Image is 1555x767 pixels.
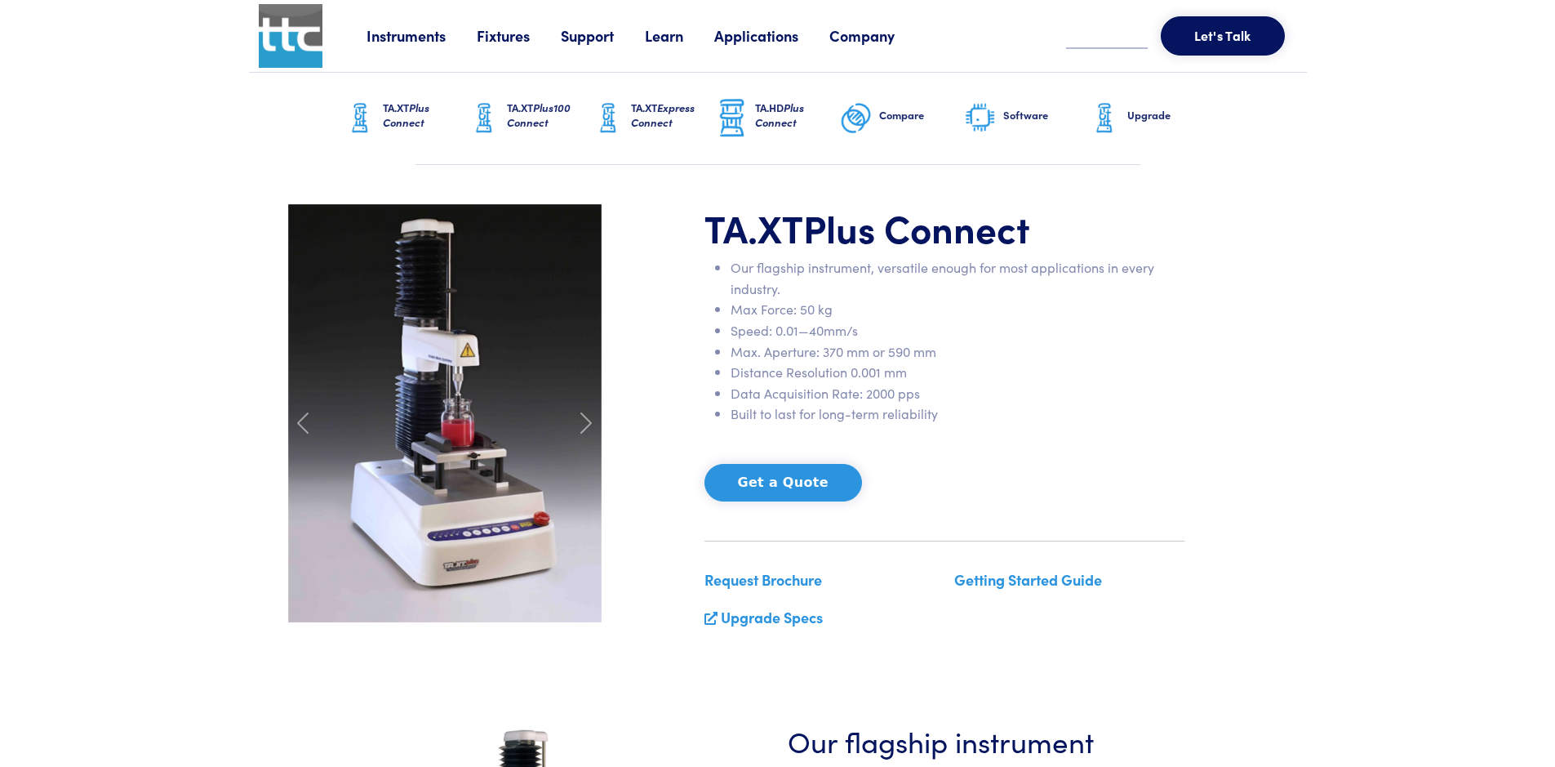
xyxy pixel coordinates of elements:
[645,25,714,46] a: Learn
[964,73,1088,164] a: Software
[631,100,695,130] span: Express Connect
[367,25,477,46] a: Instruments
[731,404,1184,425] li: Built to last for long-term reliability
[803,201,1030,253] span: Plus Connect
[1088,73,1212,164] a: Upgrade
[507,100,571,130] span: Plus100 Connect
[383,100,429,130] span: Plus Connect
[1003,108,1088,123] h6: Software
[731,299,1184,320] li: Max Force: 50 kg
[731,362,1184,383] li: Distance Resolution 0.001 mm
[704,569,822,590] a: Request Brochure
[716,97,749,140] img: ta-hd-graphic.png
[879,108,964,123] h6: Compare
[731,257,1184,299] li: Our flagship instrument, versatile enough for most applications in every industry.
[731,320,1184,341] li: Speed: 0.01—40mm/s
[468,98,500,139] img: ta-xt-graphic.png
[964,101,997,136] img: software-graphic.png
[344,73,468,164] a: TA.XTPlus Connect
[714,25,829,46] a: Applications
[788,720,1101,760] h3: Our flagship instrument
[592,73,716,164] a: TA.XTExpress Connect
[716,73,840,164] a: TA.HDPlus Connect
[288,204,602,622] img: carousel-ta-xt-plus-bloom.jpg
[704,204,1184,252] h1: TA.XT
[829,25,926,46] a: Company
[1127,108,1212,123] h6: Upgrade
[704,464,862,502] button: Get a Quote
[721,607,823,627] a: Upgrade Specs
[631,100,716,130] h6: TA.XT
[1088,98,1121,139] img: ta-xt-graphic.png
[840,73,964,164] a: Compare
[1161,16,1285,56] button: Let's Talk
[954,569,1102,590] a: Getting Started Guide
[731,341,1184,363] li: Max. Aperture: 370 mm or 590 mm
[383,100,468,130] h6: TA.XT
[259,4,322,68] img: ttc_logo_1x1_v1.0.png
[344,98,376,139] img: ta-xt-graphic.png
[468,73,592,164] a: TA.XTPlus100 Connect
[731,383,1184,404] li: Data Acquisition Rate: 2000 pps
[561,25,645,46] a: Support
[592,98,624,139] img: ta-xt-graphic.png
[755,100,804,130] span: Plus Connect
[755,100,840,130] h6: TA.HD
[840,98,873,139] img: compare-graphic.png
[507,100,592,130] h6: TA.XT
[477,25,561,46] a: Fixtures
